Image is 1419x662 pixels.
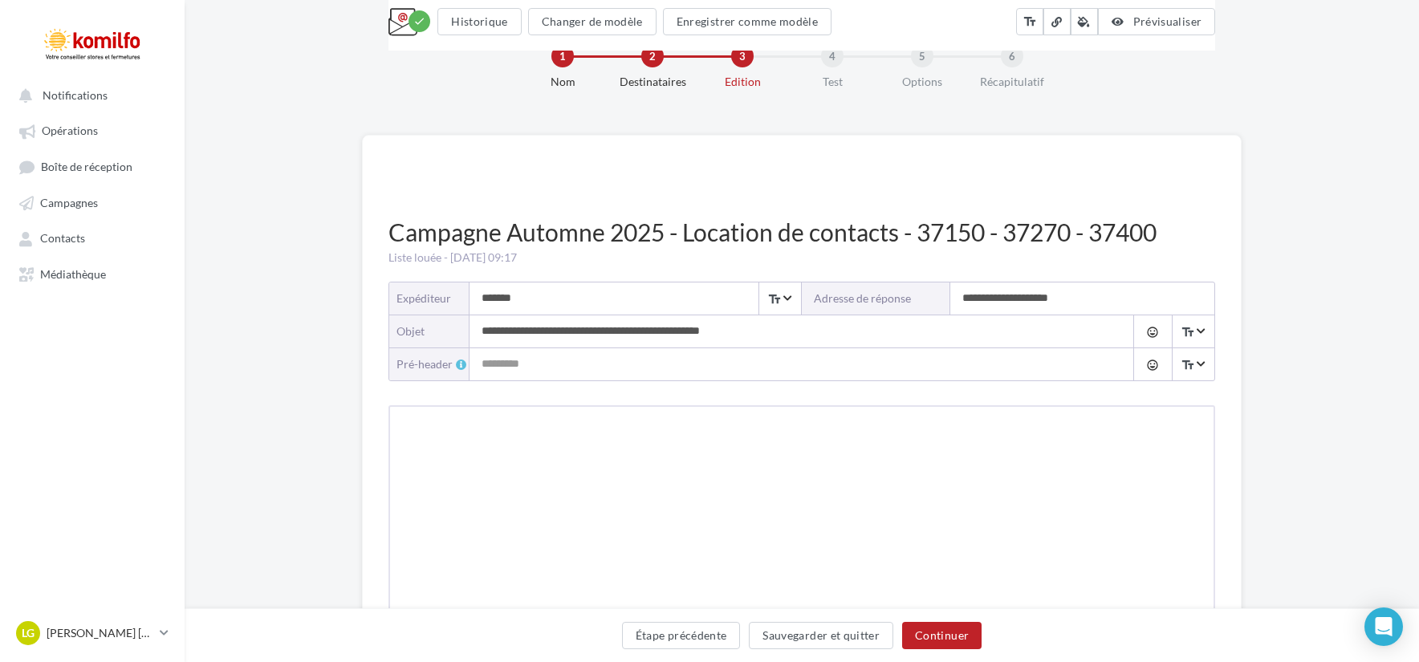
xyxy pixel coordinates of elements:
[40,232,85,246] span: Contacts
[22,625,35,641] span: LG
[388,250,1215,266] div: Liste louée - [DATE] 09:17
[10,188,175,217] a: Campagnes
[396,290,457,307] div: Expéditeur
[911,45,933,67] div: 5
[1146,359,1159,372] i: tag_faces
[40,196,98,209] span: Campagnes
[40,267,106,281] span: Médiathèque
[871,74,974,90] div: Options
[1133,315,1171,347] button: tag_faces
[1001,45,1023,67] div: 6
[781,74,884,90] div: Test
[10,80,169,109] button: Notifications
[43,88,108,102] span: Notifications
[10,223,175,252] a: Contacts
[691,74,794,90] div: Edition
[1172,348,1214,380] span: Select box activate
[1133,14,1202,28] span: Prévisualiser
[10,259,175,288] a: Médiathèque
[1133,348,1171,380] button: tag_faces
[42,124,98,138] span: Opérations
[413,15,425,27] i: check
[731,45,754,67] div: 3
[1146,326,1159,339] i: tag_faces
[802,282,950,315] label: Adresse de réponse
[749,622,893,649] button: Sauvegarder et quitter
[1181,357,1195,373] i: text_fields
[1364,607,1403,646] div: Open Intercom Messenger
[821,45,844,67] div: 4
[902,622,982,649] button: Continuer
[1172,315,1214,347] span: Select box activate
[1023,14,1037,30] i: text_fields
[767,291,782,307] i: text_fields
[409,10,430,32] div: Modifications enregistrées
[1098,8,1215,35] button: Prévisualiser
[10,152,175,181] a: Boîte de réception
[528,8,657,35] button: Changer de modèle
[437,8,522,35] button: Historique
[663,8,831,35] button: Enregistrer comme modèle
[41,160,132,173] span: Boîte de réception
[1181,324,1195,340] i: text_fields
[13,618,172,648] a: LG [PERSON_NAME] [PERSON_NAME]
[758,282,800,315] span: Select box activate
[396,356,470,372] div: Pré-header
[511,74,614,90] div: Nom
[641,45,664,67] div: 2
[388,215,1215,250] div: Campagne Automne 2025 - Location de contacts - 37150 - 37270 - 37400
[601,74,704,90] div: Destinataires
[551,45,574,67] div: 1
[961,74,1063,90] div: Récapitulatif
[622,622,741,649] button: Étape précédente
[47,625,153,641] p: [PERSON_NAME] [PERSON_NAME]
[1016,8,1043,35] button: text_fields
[10,116,175,144] a: Opérations
[396,323,457,339] div: objet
